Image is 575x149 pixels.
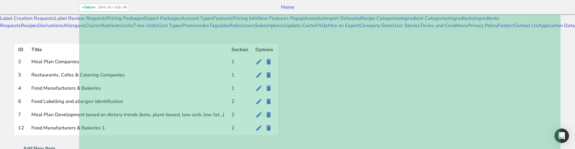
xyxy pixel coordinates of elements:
[28,109,228,122] td: Meal Plan Development based on dietary trends (keto, plant-based, low carb, low fat…)
[242,22,255,29] a: Users
[14,82,28,95] td: 4
[255,22,285,29] a: Subscriptions
[133,22,158,29] a: Time Units
[213,15,233,22] a: Features
[228,56,252,69] td: 1
[285,22,316,29] a: Update Cache
[14,109,28,122] td: 7
[359,22,393,29] a: Company Sizes
[144,15,181,22] a: Expert Packages
[28,95,228,109] td: Food Labelling and allergen identification
[265,71,272,80] a: Delete
[538,22,575,29] a: Application Data
[304,15,324,22] a: Analytics
[316,22,328,29] a: FAQs
[181,15,213,22] a: Account Types
[28,69,228,82] td: Restaurants, Cafes & Catering Companies
[14,56,28,69] td: 2
[324,15,360,22] a: Import Datasets
[255,111,263,120] a: Edit
[554,129,569,143] div: Open Intercom Messenger
[31,46,42,53] b: Title
[255,124,263,133] a: Edit
[28,56,228,69] td: Meal Plan Companies
[107,15,144,22] a: Pricing Packages
[232,46,248,53] b: Section
[468,22,498,29] a: Privacy Policy
[228,109,252,122] td: 2
[158,22,182,29] a: Cost Types
[265,111,272,120] a: Delete
[18,46,23,53] b: ID
[420,22,468,29] a: Terms and Conditions
[228,95,252,109] td: 2
[401,15,449,22] a: Ingredient Categories
[101,22,122,29] a: Nutrients
[14,95,28,109] td: 6
[209,22,220,29] a: Tags
[28,122,228,135] td: Food Manufacturers & Bakeries 1
[265,58,272,67] a: Delete
[228,122,252,135] td: 2
[122,22,133,29] a: Units
[85,22,101,29] a: Claims
[255,98,263,106] a: Edit
[55,15,107,22] a: Label Review Requests
[265,85,272,93] a: Delete
[21,22,38,29] a: Recipes
[257,15,304,22] a: New Features Popup
[220,22,229,29] a: Jobs
[38,22,63,29] a: Derivations
[255,71,263,80] a: Edit
[449,15,474,22] a: Ingredients
[393,22,420,29] a: User Stories
[255,46,273,53] b: Options
[265,124,272,133] a: Delete
[229,22,242,29] a: Roles
[63,22,85,29] a: Allergens
[498,22,538,29] a: Footer/Contact Us
[14,122,28,135] td: 12
[28,82,228,95] td: Food Manufacturers & Bakeries
[265,98,272,106] a: Delete
[328,22,359,29] a: Hire an Expert
[228,69,252,82] td: 1
[233,15,257,22] a: Pricing Info
[255,58,263,67] a: Edit
[360,15,401,22] a: Recipe Categories
[228,82,252,95] td: 1
[14,69,28,82] td: 3
[182,22,209,29] a: Promocodes
[255,85,263,93] a: Edit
